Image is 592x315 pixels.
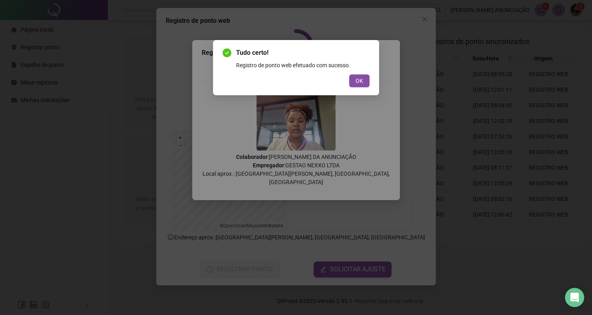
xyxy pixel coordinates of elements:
[356,76,363,85] span: OK
[222,48,231,57] span: check-circle
[565,288,584,307] div: Open Intercom Messenger
[349,74,370,87] button: OK
[236,48,370,58] span: Tudo certo!
[236,61,370,70] div: Registro de ponto web efetuado com sucesso.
